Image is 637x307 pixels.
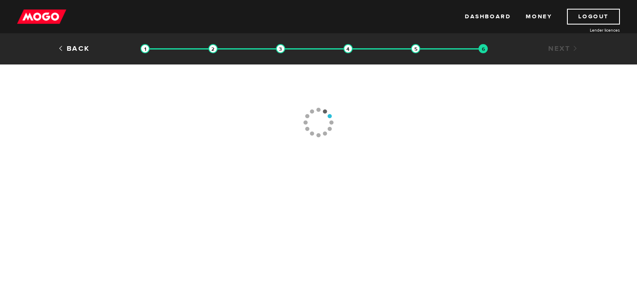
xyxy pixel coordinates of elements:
[465,9,511,25] a: Dashboard
[208,44,218,53] img: transparent-188c492fd9eaac0f573672f40bb141c2.gif
[17,9,66,25] img: mogo_logo-11ee424be714fa7cbb0f0f49df9e16ec.png
[303,76,334,169] img: loading-colorWheel_medium.gif
[58,44,90,53] a: Back
[479,44,488,53] img: transparent-188c492fd9eaac0f573672f40bb141c2.gif
[140,44,150,53] img: transparent-188c492fd9eaac0f573672f40bb141c2.gif
[276,44,285,53] img: transparent-188c492fd9eaac0f573672f40bb141c2.gif
[344,44,353,53] img: transparent-188c492fd9eaac0f573672f40bb141c2.gif
[557,27,620,33] a: Lender licences
[567,9,620,25] a: Logout
[548,44,579,53] a: Next
[526,9,552,25] a: Money
[411,44,420,53] img: transparent-188c492fd9eaac0f573672f40bb141c2.gif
